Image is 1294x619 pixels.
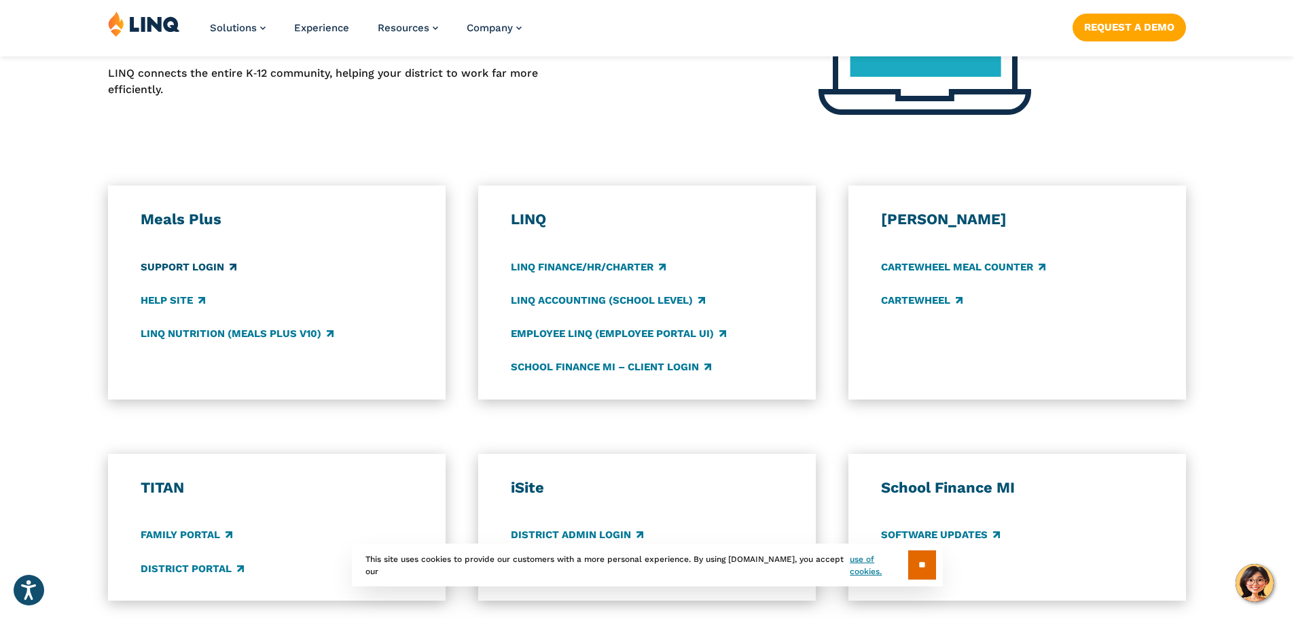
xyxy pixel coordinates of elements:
[1073,11,1186,41] nav: Button Navigation
[210,22,257,34] span: Solutions
[881,210,1154,229] h3: [PERSON_NAME]
[141,528,232,543] a: Family Portal
[141,293,205,308] a: Help Site
[141,210,414,229] h3: Meals Plus
[141,260,236,275] a: Support Login
[511,478,784,497] h3: iSite
[378,22,429,34] span: Resources
[881,528,1000,543] a: Software Updates
[210,22,266,34] a: Solutions
[881,260,1045,275] a: CARTEWHEEL Meal Counter
[467,22,522,34] a: Company
[511,359,711,374] a: School Finance MI – Client Login
[1073,14,1186,41] a: Request a Demo
[881,293,963,308] a: CARTEWHEEL
[378,22,438,34] a: Resources
[294,22,349,34] a: Experience
[511,326,726,341] a: Employee LINQ (Employee Portal UI)
[881,478,1154,497] h3: School Finance MI
[467,22,513,34] span: Company
[850,553,907,578] a: use of cookies.
[511,210,784,229] h3: LINQ
[511,528,643,543] a: District Admin Login
[511,260,666,275] a: LINQ Finance/HR/Charter
[108,65,539,99] p: LINQ connects the entire K‑12 community, helping your district to work far more efficiently.
[141,561,244,576] a: District Portal
[108,11,180,37] img: LINQ | K‑12 Software
[511,293,705,308] a: LINQ Accounting (school level)
[210,11,522,56] nav: Primary Navigation
[352,544,943,586] div: This site uses cookies to provide our customers with a more personal experience. By using [DOMAIN...
[141,478,414,497] h3: TITAN
[141,326,334,341] a: LINQ Nutrition (Meals Plus v10)
[1236,564,1274,602] button: Hello, have a question? Let’s chat.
